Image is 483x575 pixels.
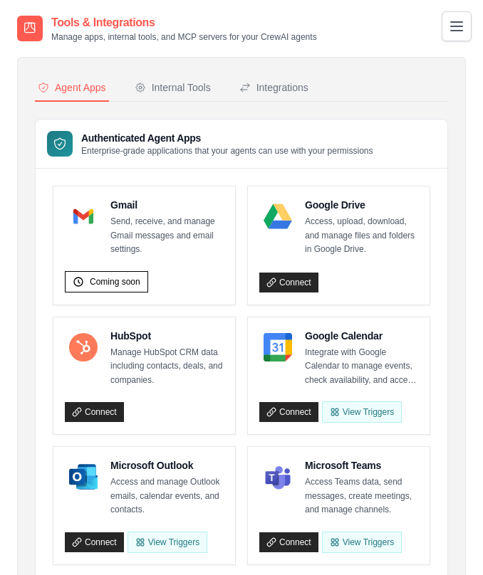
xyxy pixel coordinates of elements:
h2: Tools & Integrations [51,14,317,31]
a: Connect [65,532,124,552]
img: Google Calendar Logo [264,333,292,362]
p: Send, receive, and manage Gmail messages and email settings. [110,215,224,257]
: View Triggers [322,532,402,553]
h4: Microsoft Outlook [110,458,224,473]
p: Manage apps, internal tools, and MCP servers for your CrewAI agents [51,31,317,43]
span: Coming soon [90,276,140,287]
p: Manage HubSpot CRM data including contacts, deals, and companies. [110,346,224,388]
img: Microsoft Outlook Logo [69,463,98,491]
h4: Google Drive [305,198,418,212]
a: Connect [259,532,318,552]
button: Internal Tools [132,75,214,102]
p: Access, upload, download, and manage files and folders in Google Drive. [305,215,418,257]
a: Connect [259,402,318,422]
img: Gmail Logo [69,202,98,231]
h3: Authenticated Agent Apps [81,131,373,145]
iframe: Chat Widget [412,507,483,575]
p: Enterprise-grade applications that your agents can use with your permissions [81,145,373,157]
img: Microsoft Teams Logo [264,463,292,491]
img: HubSpot Logo [69,333,98,362]
p: Integrate with Google Calendar to manage events, check availability, and access calendar data. [305,346,418,388]
div: Agent Apps [38,80,106,95]
div: Internal Tools [135,80,211,95]
button: Integrations [237,75,311,102]
h4: Microsoft Teams [305,458,418,473]
h4: HubSpot [110,329,224,343]
div: Integrations [239,80,308,95]
button: View Triggers [322,401,402,423]
button: Agent Apps [35,75,109,102]
h4: Google Calendar [305,329,418,343]
p: Access Teams data, send messages, create meetings, and manage channels. [305,475,418,517]
img: Google Drive Logo [264,202,292,231]
p: Access and manage Outlook emails, calendar events, and contacts. [110,475,224,517]
h4: Gmail [110,198,224,212]
button: Toggle navigation [442,11,472,41]
a: Connect [65,402,124,422]
: View Triggers [128,532,207,553]
a: Connect [259,273,318,292]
